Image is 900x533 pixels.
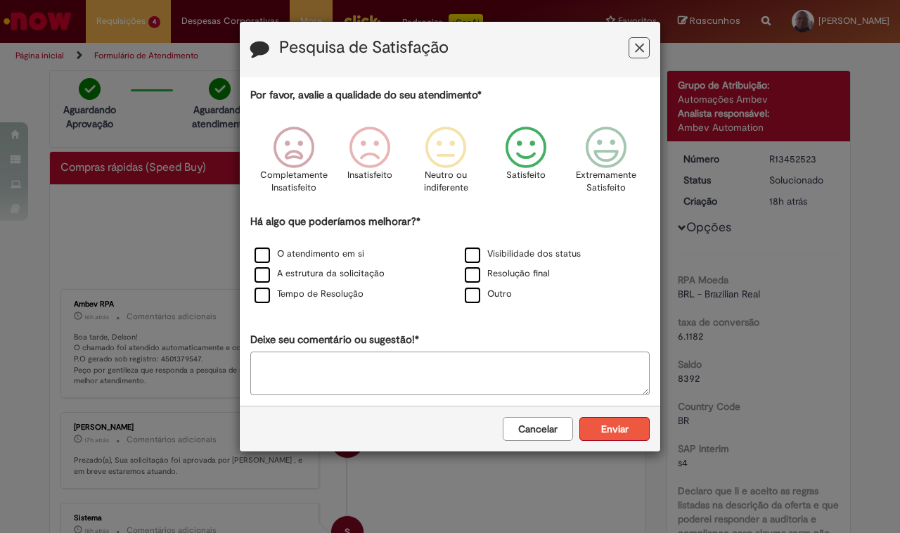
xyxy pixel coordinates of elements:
div: Extremamente Satisfeito [570,116,642,212]
div: Há algo que poderíamos melhorar?* [250,214,650,305]
p: Extremamente Satisfeito [576,169,636,195]
p: Neutro ou indiferente [420,169,471,195]
div: Completamente Insatisfeito [258,116,330,212]
div: Neutro ou indiferente [410,116,482,212]
p: Insatisfeito [347,169,392,182]
label: Visibilidade dos status [465,248,581,261]
label: O atendimento em si [255,248,364,261]
label: Tempo de Resolução [255,288,364,301]
label: Deixe seu comentário ou sugestão!* [250,333,419,347]
label: A estrutura da solicitação [255,267,385,281]
button: Cancelar [503,417,573,441]
button: Enviar [579,417,650,441]
p: Completamente Insatisfeito [260,169,328,195]
label: Resolução final [465,267,550,281]
p: Satisfeito [506,169,546,182]
label: Pesquisa de Satisfação [279,39,449,57]
label: Por favor, avalie a qualidade do seu atendimento* [250,88,482,103]
div: Satisfeito [486,116,566,212]
label: Outro [465,288,512,301]
div: Insatisfeito [334,116,406,212]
